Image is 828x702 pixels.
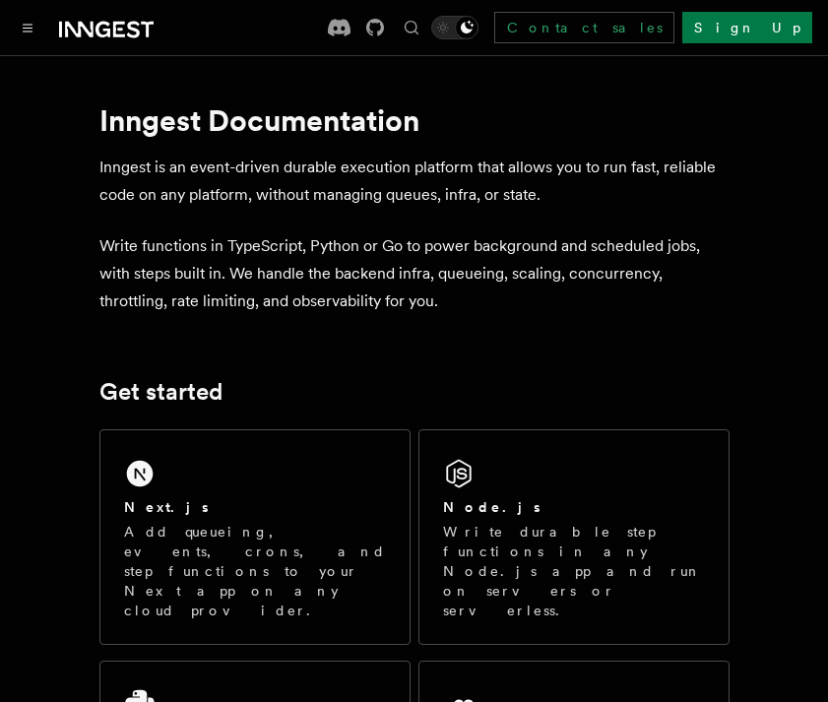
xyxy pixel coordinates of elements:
a: Contact sales [494,12,674,43]
button: Toggle navigation [16,16,39,39]
button: Find something... [400,16,423,39]
h1: Inngest Documentation [99,102,730,138]
p: Write durable step functions in any Node.js app and run on servers or serverless. [443,522,705,620]
button: Toggle dark mode [431,16,478,39]
a: Next.jsAdd queueing, events, crons, and step functions to your Next app on any cloud provider. [99,429,411,645]
a: Get started [99,378,223,406]
p: Add queueing, events, crons, and step functions to your Next app on any cloud provider. [124,522,386,620]
h2: Node.js [443,497,541,517]
h2: Next.js [124,497,209,517]
a: Sign Up [682,12,812,43]
a: Node.jsWrite durable step functions in any Node.js app and run on servers or serverless. [418,429,730,645]
p: Write functions in TypeScript, Python or Go to power background and scheduled jobs, with steps bu... [99,232,730,315]
p: Inngest is an event-driven durable execution platform that allows you to run fast, reliable code ... [99,154,730,209]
